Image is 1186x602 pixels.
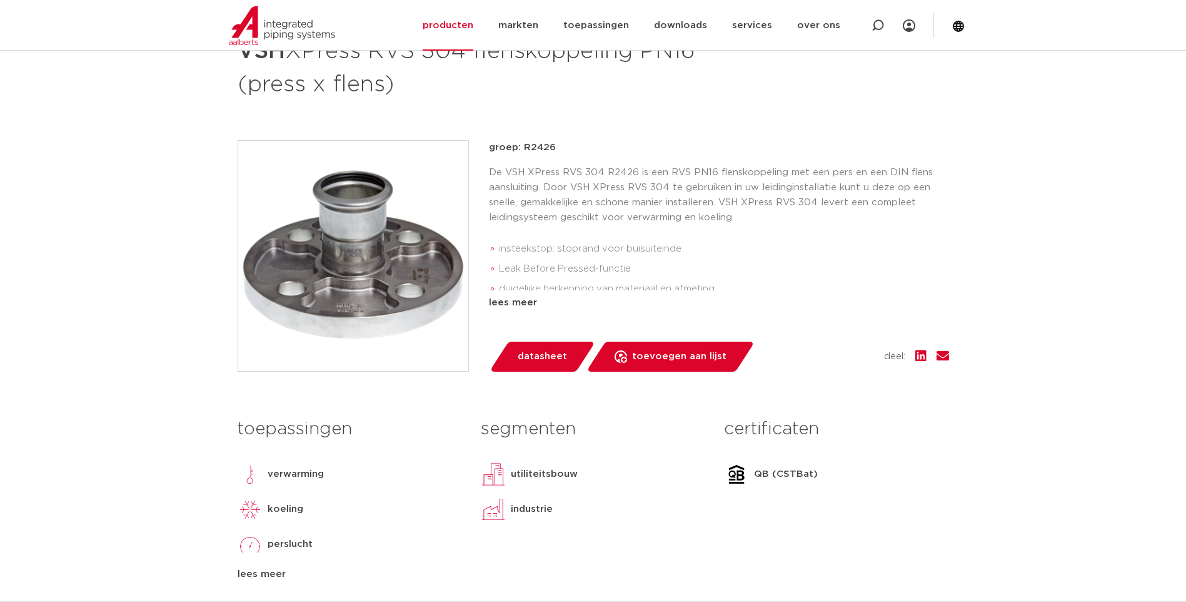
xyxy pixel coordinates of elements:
img: Product Image for VSH XPress RVS 304 flenskoppeling PN16 (press x flens) [238,141,468,371]
li: Leak Before Pressed-functie [499,259,949,279]
li: insteekstop: stoprand voor buisuiteinde [499,239,949,259]
h3: segmenten [481,417,705,442]
div: lees meer [238,567,462,582]
h1: XPress RVS 304 flenskoppeling PN16 (press x flens) [238,33,707,100]
img: koeling [238,497,263,522]
h3: toepassingen [238,417,462,442]
li: duidelijke herkenning van materiaal en afmeting [499,279,949,299]
span: toevoegen aan lijst [632,347,726,367]
p: perslucht [268,537,313,552]
h3: certificaten [724,417,948,442]
p: De VSH XPress RVS 304 R2426 is een RVS PN16 flenskoppeling met een pers en een DIN flens aansluit... [489,165,949,225]
a: datasheet [489,342,595,372]
span: deel: [884,349,905,364]
img: verwarming [238,462,263,487]
div: lees meer [489,295,949,310]
img: utiliteitsbouw [481,462,506,487]
p: verwarming [268,467,324,482]
p: QB (CSTBat) [754,467,818,482]
p: groep: R2426 [489,140,949,155]
img: QB (CSTBat) [724,462,749,487]
span: datasheet [518,347,567,367]
p: koeling [268,502,303,517]
img: perslucht [238,532,263,557]
strong: VSH [238,40,285,63]
img: industrie [481,497,506,522]
p: industrie [511,502,553,517]
p: utiliteitsbouw [511,467,578,482]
